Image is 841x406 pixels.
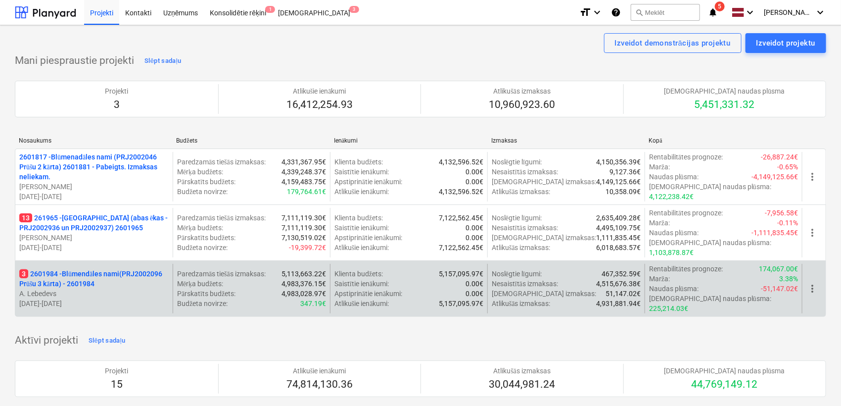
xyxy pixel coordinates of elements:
i: keyboard_arrow_down [591,6,603,18]
button: Meklēt [631,4,700,21]
p: 0.00€ [466,289,483,299]
p: [DEMOGRAPHIC_DATA] naudas plūsma : [649,182,771,192]
p: [DEMOGRAPHIC_DATA] izmaksas : [492,289,596,299]
div: Izveidot demonstrācijas projektu [615,37,731,50]
p: Naudas plūsma : [649,172,699,182]
div: Slēpt sadaļu [89,335,126,347]
p: Atlikušās izmaksas : [492,243,551,253]
p: 7,122,562.45€ [439,213,483,223]
p: -26,887.24€ [761,152,798,162]
span: more_vert [806,283,818,295]
p: -0.65% [777,162,798,172]
p: -7,956.58€ [765,208,798,218]
p: -0.11% [777,218,798,228]
div: Ienākumi [334,137,483,145]
p: 4,983,376.15€ [281,279,326,289]
p: Budžeta novirze : [177,299,228,308]
span: 1 [265,6,275,13]
p: Budžeta novirze : [177,187,228,197]
i: Zināšanu pamats [611,6,621,18]
p: Marža : [649,274,670,284]
p: -19,399.72€ [289,243,326,253]
p: Naudas plūsma : [649,228,699,238]
p: Atlikušās izmaksas [489,366,555,376]
button: Slēpt sadaļu [86,333,128,349]
p: -51,147.02€ [761,284,798,294]
p: Noslēgtie līgumi : [492,157,542,167]
p: [DATE] - [DATE] [19,299,169,308]
i: keyboard_arrow_down [744,6,756,18]
span: 13 [19,213,32,222]
p: 4,150,356.39€ [596,157,641,167]
button: Izveidot projektu [746,33,826,53]
p: Atlikušie ienākumi : [334,243,389,253]
p: Nesaistītās izmaksas : [492,223,558,233]
p: Klienta budžets : [334,269,383,279]
p: Atlikušās izmaksas : [492,187,551,197]
p: 3 [105,98,128,112]
p: 4,339,248.37€ [281,167,326,177]
p: 5,451,331.32 [664,98,785,112]
p: [DEMOGRAPHIC_DATA] naudas plūsma [664,86,785,96]
p: 2601984 - Blūmendāles nami(PRJ2002096 Prūšu 3 kārta) - 2601984 [19,269,169,289]
p: [DEMOGRAPHIC_DATA] izmaksas : [492,177,596,187]
p: 10,960,923.60 [489,98,555,112]
p: Pārskatīts budžets : [177,177,235,187]
p: Atlikušās izmaksas [489,86,555,96]
p: 179,764.61€ [287,187,326,197]
p: Mani piespraustie projekti [15,54,134,68]
div: 2601817 -Blūmenadāles nami (PRJ2002046 Prūšu 2 kārta) 2601881 - Pabeigts. Izmaksas neliekam.[PERS... [19,152,169,202]
p: 0.00€ [466,279,483,289]
p: 4,149,125.66€ [596,177,641,187]
div: Chat Widget [792,358,841,406]
p: 7,111,119.30€ [281,223,326,233]
p: Apstiprinātie ienākumi : [334,233,402,243]
p: 16,412,254.93 [286,98,353,112]
div: Nosaukums [19,137,168,144]
p: 1,103,878.87€ [649,248,694,257]
button: Slēpt sadaļu [142,53,184,69]
span: 3 [19,269,28,278]
p: Paredzamās tiešās izmaksas : [177,157,266,167]
p: Klienta budžets : [334,213,383,223]
p: 4,983,028.97€ [281,289,326,299]
p: 4,331,367.95€ [281,157,326,167]
p: 51,147.02€ [606,289,641,299]
p: 4,132,596.52€ [439,157,483,167]
p: Apstiprinātie ienākumi : [334,289,402,299]
p: [DATE] - [DATE] [19,192,169,202]
span: more_vert [806,171,818,183]
p: Mērķa budžets : [177,223,223,233]
p: 5,157,095.97€ [439,269,483,279]
div: Budžets [176,137,326,145]
p: [DEMOGRAPHIC_DATA] izmaksas : [492,233,596,243]
p: Nesaistītās izmaksas : [492,167,558,177]
span: [PERSON_NAME] [764,8,813,16]
p: 225,214.03€ [649,304,688,313]
p: [PERSON_NAME] [19,233,169,243]
p: [DATE] - [DATE] [19,243,169,253]
p: Marža : [649,218,670,228]
p: 4,159,483.75€ [281,177,326,187]
p: 7,122,562.45€ [439,243,483,253]
p: 9,127.36€ [609,167,641,177]
p: 0.00€ [466,177,483,187]
p: 7,130,519.02€ [281,233,326,243]
p: 467,352.59€ [602,269,641,279]
div: Izmaksas [491,137,641,144]
p: 174,067.00€ [759,264,798,274]
p: Projekti [105,366,128,376]
p: Pārskatīts budžets : [177,233,235,243]
p: 2,635,409.28€ [596,213,641,223]
p: 261965 - [GEOGRAPHIC_DATA] (abas ēkas - PRJ2002936 un PRJ2002937) 2601965 [19,213,169,233]
div: Slēpt sadaļu [144,55,182,67]
div: 32601984 -Blūmendāles nami(PRJ2002096 Prūšu 3 kārta) - 2601984A. Lebedevs[DATE]-[DATE] [19,269,169,308]
div: Kopā [649,137,798,145]
p: A. Lebedevs [19,289,169,299]
p: Noslēgtie līgumi : [492,213,542,223]
p: Paredzamās tiešās izmaksas : [177,213,266,223]
p: Atlikušie ienākumi : [334,299,389,308]
p: 44,769,149.12 [664,378,785,392]
p: 4,495,109.75€ [596,223,641,233]
p: [PERSON_NAME] [19,182,169,192]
